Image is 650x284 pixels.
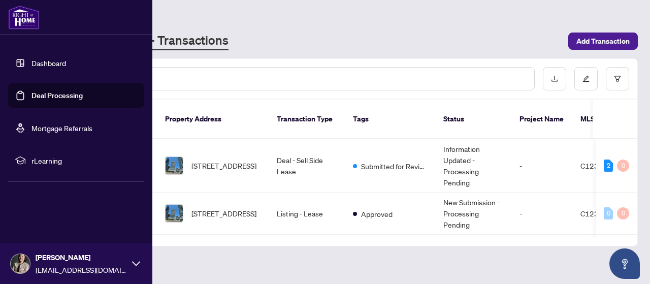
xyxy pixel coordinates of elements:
[551,75,558,82] span: download
[568,33,638,50] button: Add Transaction
[614,75,621,82] span: filter
[361,208,393,219] span: Approved
[435,100,511,139] th: Status
[435,139,511,193] td: Information Updated - Processing Pending
[574,67,598,90] button: edit
[166,157,183,174] img: thumbnail-img
[511,193,572,235] td: -
[606,67,629,90] button: filter
[511,100,572,139] th: Project Name
[269,193,345,235] td: Listing - Lease
[435,193,511,235] td: New Submission - Processing Pending
[269,139,345,193] td: Deal - Sell Side Lease
[543,67,566,90] button: download
[361,161,427,172] span: Submitted for Review
[31,58,66,68] a: Dashboard
[191,160,256,171] span: [STREET_ADDRESS]
[8,5,40,29] img: logo
[269,100,345,139] th: Transaction Type
[345,100,435,139] th: Tags
[166,205,183,222] img: thumbnail-img
[31,123,92,133] a: Mortgage Referrals
[580,209,622,218] span: C12319756
[31,155,137,166] span: rLearning
[157,100,269,139] th: Property Address
[31,91,83,100] a: Deal Processing
[36,264,127,275] span: [EMAIL_ADDRESS][DOMAIN_NAME]
[36,252,127,263] span: [PERSON_NAME]
[604,207,613,219] div: 0
[576,33,630,49] span: Add Transaction
[617,160,629,172] div: 0
[11,254,30,273] img: Profile Icon
[580,161,622,170] span: C12319756
[191,208,256,219] span: [STREET_ADDRESS]
[582,75,590,82] span: edit
[511,139,572,193] td: -
[604,160,613,172] div: 2
[617,207,629,219] div: 0
[609,248,640,279] button: Open asap
[572,100,633,139] th: MLS #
